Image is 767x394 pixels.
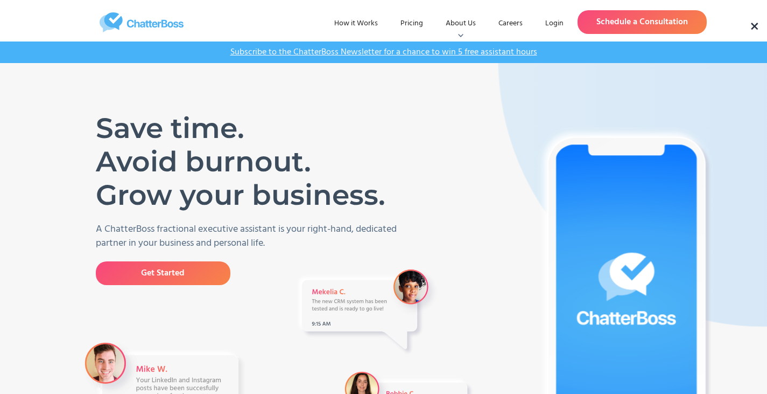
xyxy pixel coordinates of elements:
a: Schedule a Consultation [578,10,707,34]
div: About Us [446,18,476,29]
a: Get Started [96,261,230,285]
a: Pricing [392,14,432,33]
a: Login [537,14,572,33]
a: How it Works [326,14,386,33]
p: A ChatterBoss fractional executive assistant is your right-hand, dedicated partner in your busine... [96,223,411,251]
img: A Message from VA Mekelia [293,265,441,357]
a: Subscribe to the ChatterBoss Newsletter for a chance to win 5 free assistant hours [225,47,543,58]
a: Careers [490,14,531,33]
h1: Save time. Avoid burnout. Grow your business. [96,112,395,212]
div: About Us [437,14,484,33]
a: home [61,12,222,32]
